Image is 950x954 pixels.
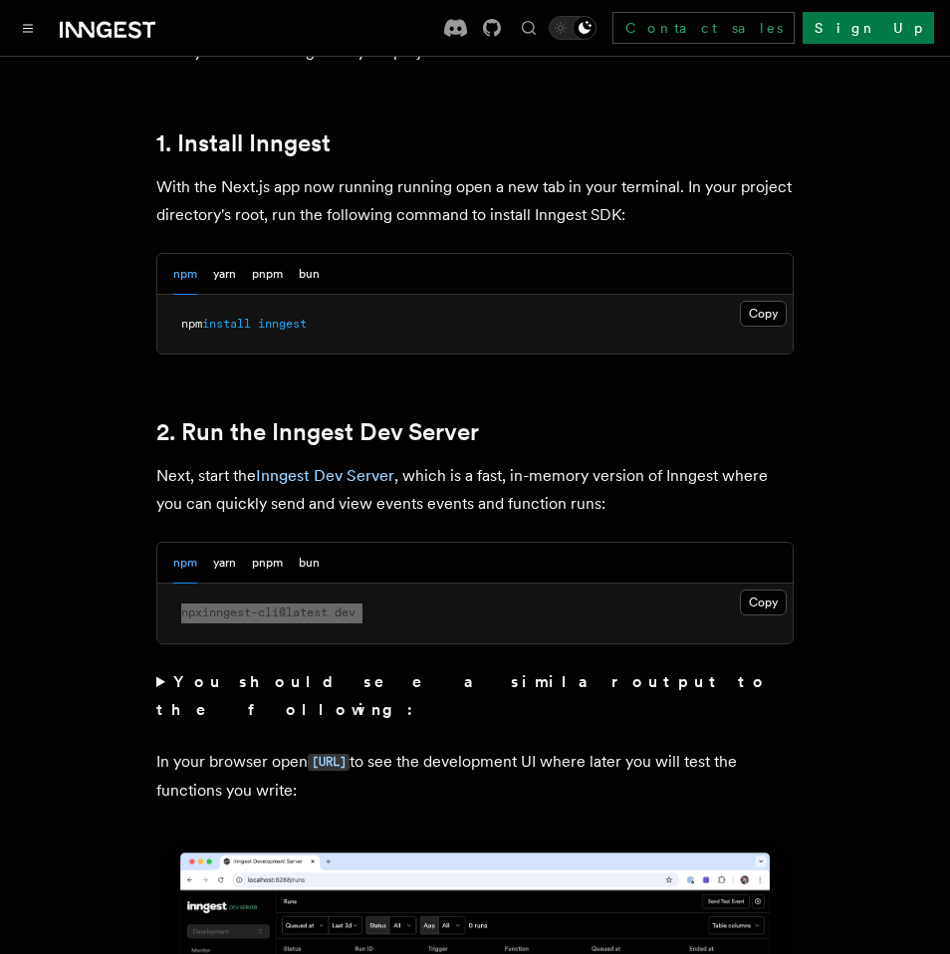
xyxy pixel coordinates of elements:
[256,466,394,485] a: Inngest Dev Server
[258,317,307,331] span: inngest
[335,605,356,619] span: dev
[181,605,202,619] span: npx
[308,754,350,771] code: [URL]
[173,254,197,295] button: npm
[213,254,236,295] button: yarn
[181,317,202,331] span: npm
[740,301,787,327] button: Copy
[213,543,236,584] button: yarn
[299,543,320,584] button: bun
[299,254,320,295] button: bun
[173,543,197,584] button: npm
[156,748,794,805] p: In your browser open to see the development UI where later you will test the functions you write:
[156,668,794,724] summary: You should see a similar output to the following:
[156,173,794,229] p: With the Next.js app now running running open a new tab in your terminal. In your project directo...
[156,129,331,157] a: 1. Install Inngest
[252,543,283,584] button: pnpm
[202,317,251,331] span: install
[803,12,934,44] a: Sign Up
[156,462,794,518] p: Next, start the , which is a fast, in-memory version of Inngest where you can quickly send and vi...
[16,16,40,40] button: Toggle navigation
[156,418,479,446] a: 2. Run the Inngest Dev Server
[612,12,795,44] a: Contact sales
[517,16,541,40] button: Find something...
[308,752,350,771] a: [URL]
[252,254,283,295] button: pnpm
[549,16,596,40] button: Toggle dark mode
[202,605,328,619] span: inngest-cli@latest
[740,590,787,615] button: Copy
[156,672,769,719] strong: You should see a similar output to the following:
